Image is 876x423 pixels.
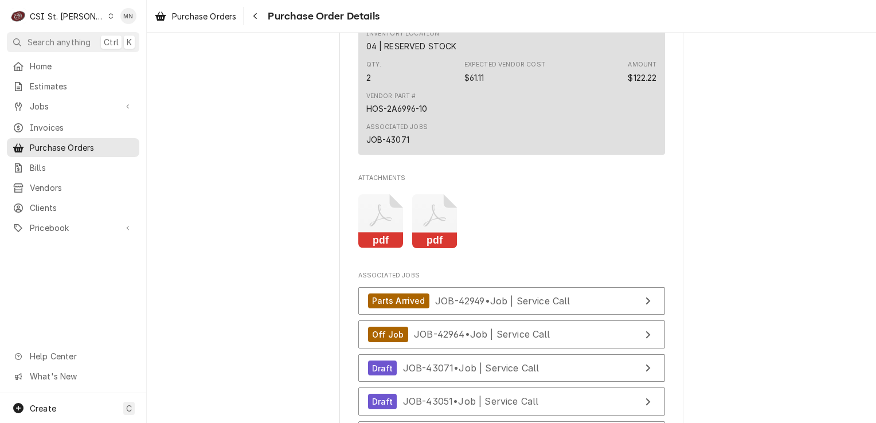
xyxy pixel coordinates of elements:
a: Go to Jobs [7,97,139,116]
a: Invoices [7,118,139,137]
div: Inventory Location [366,40,457,52]
div: CSI St. [PERSON_NAME] [30,10,104,22]
span: Home [30,60,134,72]
span: JOB-43051 • Job | Service Call [403,395,539,407]
a: Go to What's New [7,367,139,386]
a: Purchase Orders [150,7,241,26]
span: Pricebook [30,222,116,234]
div: Inventory Location [366,29,440,38]
span: Clients [30,202,134,214]
div: Attachments [358,174,665,257]
div: CSI St. Louis's Avatar [10,8,26,24]
a: Purchase Orders [7,138,139,157]
div: Inventory Location [366,29,457,52]
span: Help Center [30,350,132,362]
div: Parts Arrived [368,293,429,309]
span: JOB-42964 • Job | Service Call [414,328,550,340]
div: C [10,8,26,24]
div: JOB-43071 [366,134,409,146]
span: Estimates [30,80,134,92]
span: Bills [30,162,134,174]
button: Navigate back [246,7,264,25]
a: Bills [7,158,139,177]
span: K [127,36,132,48]
span: JOB-42949 • Job | Service Call [435,295,570,306]
div: Amount [628,60,656,69]
span: Purchase Orders [172,10,236,22]
span: What's New [30,370,132,382]
a: Clients [7,198,139,217]
a: Vendors [7,178,139,197]
div: Off Job [368,327,408,342]
div: HOS-2A6996-10 [366,103,428,115]
div: Expected Vendor Cost [464,72,484,84]
div: Draft [368,361,397,376]
button: Search anythingCtrlK [7,32,139,52]
span: Create [30,404,56,413]
span: Attachments [358,185,665,257]
button: pdf [358,194,404,249]
span: Purchase Order Details [264,9,380,24]
a: View Job [358,354,665,382]
div: Quantity [366,60,382,83]
a: Home [7,57,139,76]
div: Amount [628,60,656,83]
button: pdf [412,194,457,249]
a: View Job [358,287,665,315]
span: Invoices [30,122,134,134]
a: Go to Help Center [7,347,139,366]
span: JOB-43071 • Job | Service Call [403,362,539,374]
span: C [126,402,132,414]
a: View Job [358,387,665,416]
span: Ctrl [104,36,119,48]
span: Vendors [30,182,134,194]
div: Draft [368,394,397,409]
div: Amount [628,72,656,84]
a: Go to Pricebook [7,218,139,237]
a: View Job [358,320,665,348]
span: Search anything [28,36,91,48]
div: Expected Vendor Cost [464,60,545,69]
span: Attachments [358,174,665,183]
div: Qty. [366,60,382,69]
a: Estimates [7,77,139,96]
span: Associated Jobs [358,271,665,280]
div: Associated Jobs [366,123,428,132]
div: Expected Vendor Cost [464,60,545,83]
div: Melissa Nehls's Avatar [120,8,136,24]
span: Jobs [30,100,116,112]
span: Purchase Orders [30,142,134,154]
div: MN [120,8,136,24]
div: Vendor Part # [366,92,416,101]
div: Quantity [366,72,371,84]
